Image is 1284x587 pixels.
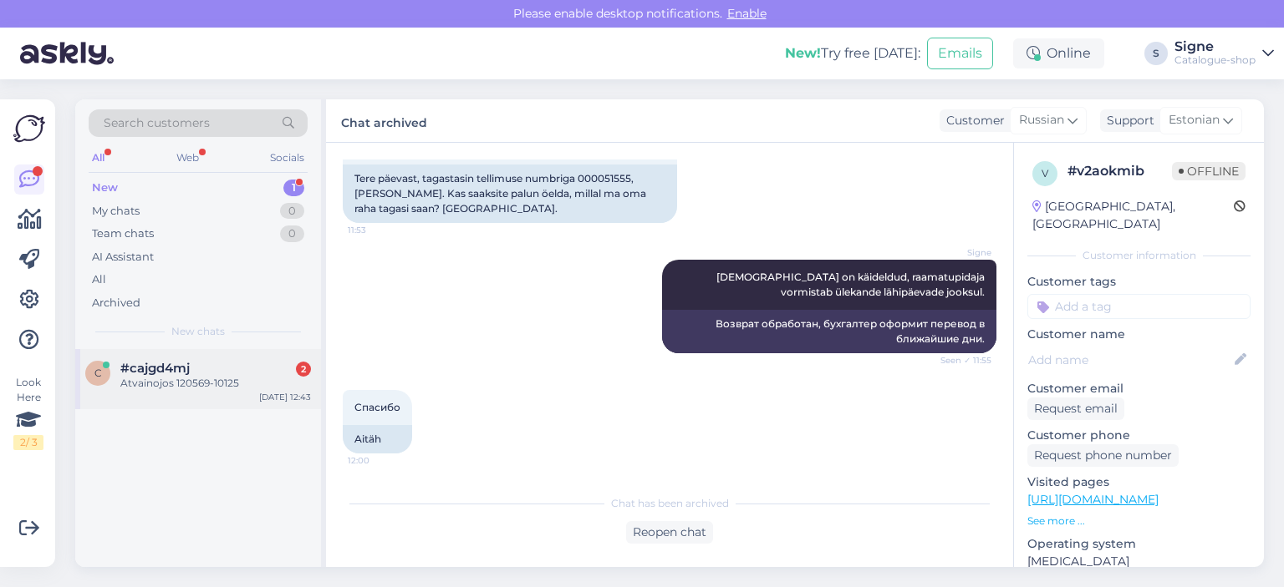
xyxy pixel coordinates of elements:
[348,224,410,236] span: 11:53
[611,496,729,511] span: Chat has been archived
[104,114,210,132] span: Search customers
[259,391,311,403] div: [DATE] 12:43
[94,367,102,379] span: c
[1100,112,1154,129] div: Support
[1028,351,1231,369] input: Add name
[1027,427,1251,444] p: Customer phone
[1027,397,1124,420] div: Request email
[1013,38,1104,68] div: Online
[267,147,308,169] div: Socials
[120,376,311,391] div: Atvainojos 120569-10125
[13,375,43,450] div: Look Here
[1032,198,1234,233] div: [GEOGRAPHIC_DATA], [GEOGRAPHIC_DATA]
[785,43,920,63] div: Try free [DATE]:
[280,225,304,242] div: 0
[1144,42,1168,65] div: S
[1027,294,1251,319] input: Add a tag
[1027,380,1251,397] p: Customer email
[1027,248,1251,263] div: Customer information
[1027,273,1251,291] p: Customer tags
[92,271,106,288] div: All
[1027,535,1251,553] p: Operating system
[92,295,140,311] div: Archived
[929,246,991,259] span: Signe
[1027,514,1251,529] p: See more ...
[1174,53,1256,67] div: Catalogue-shop
[1172,162,1246,180] span: Offline
[1027,473,1251,491] p: Visited pages
[341,109,427,132] label: Chat archived
[343,164,677,223] div: Tere päevast, tagastasin tellimuse numbriga 000051555, [PERSON_NAME]. Kas saaksite palun öelda, m...
[1174,40,1256,53] div: Signe
[1027,492,1159,507] a: [URL][DOMAIN_NAME]
[1027,326,1251,343] p: Customer name
[92,180,118,196] div: New
[1174,40,1274,67] a: SigneCatalogue-shop
[1042,167,1048,180] span: v
[343,425,412,453] div: Aitäh
[348,454,410,467] span: 12:00
[120,361,190,376] span: #cajgd4mj
[1169,111,1220,129] span: Estonian
[785,45,821,61] b: New!
[1067,161,1172,181] div: # v2aokmib
[92,225,154,242] div: Team chats
[662,310,996,353] div: Возврат обработан, бухгалтер оформит перевод в ближайшие дни.
[940,112,1005,129] div: Customer
[171,324,225,339] span: New chats
[283,180,304,196] div: 1
[280,203,304,220] div: 0
[1027,553,1251,570] p: [MEDICAL_DATA]
[354,401,400,413] span: Спасибо
[92,249,154,266] div: AI Assistant
[13,113,45,144] img: Askly Logo
[13,435,43,450] div: 2 / 3
[1027,444,1179,467] div: Request phone number
[92,203,140,220] div: My chats
[716,271,987,298] span: [DEMOGRAPHIC_DATA] on käideldud, raamatupidaja vormistab ülekande lähipäevade jooksul.
[722,6,772,21] span: Enable
[626,521,713,544] div: Reopen chat
[89,147,108,169] div: All
[1019,111,1064,129] span: Russian
[929,354,991,367] span: Seen ✓ 11:55
[296,362,311,377] div: 2
[927,38,993,69] button: Emails
[173,147,202,169] div: Web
